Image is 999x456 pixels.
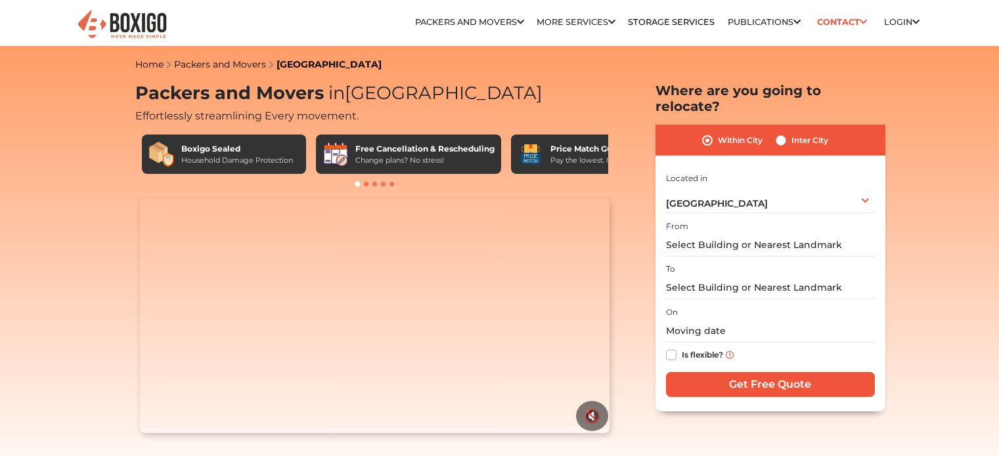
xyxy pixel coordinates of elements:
img: Free Cancellation & Rescheduling [322,141,349,167]
a: Home [135,58,164,70]
img: Boxigo Sealed [148,141,175,167]
a: Packers and Movers [415,17,524,27]
img: Boxigo [76,9,168,41]
a: Storage Services [628,17,715,27]
span: in [328,82,345,104]
span: [GEOGRAPHIC_DATA] [324,82,543,104]
img: Price Match Guarantee [518,141,544,167]
label: Located in [666,173,707,184]
h2: Where are you going to relocate? [655,83,885,114]
input: Moving date [666,320,875,342]
input: Select Building or Nearest Landmark [666,234,875,257]
div: Free Cancellation & Rescheduling [355,143,495,155]
label: From [666,220,688,232]
div: Price Match Guarantee [550,143,650,155]
input: Select Building or Nearest Landmark [666,276,875,299]
a: Publications [728,17,801,27]
label: On [666,306,678,318]
a: [GEOGRAPHIC_DATA] [277,58,382,70]
label: Within City [718,133,763,148]
h1: Packers and Movers [135,83,615,104]
span: Effortlessly streamlining Every movement. [135,110,359,122]
a: Contact [813,12,872,32]
a: Packers and Movers [174,58,266,70]
img: info [726,351,734,359]
a: Login [884,17,920,27]
label: To [666,263,675,275]
label: Inter City [791,133,828,148]
div: Pay the lowest. Guaranteed! [550,155,650,166]
span: [GEOGRAPHIC_DATA] [666,197,768,209]
label: Is flexible? [682,347,723,361]
input: Get Free Quote [666,372,875,397]
div: Change plans? No stress! [355,155,495,166]
a: More services [537,17,615,27]
button: 🔇 [576,401,608,431]
div: Household Damage Protection [181,155,293,166]
video: Your browser does not support the video tag. [140,198,610,433]
div: Boxigo Sealed [181,143,293,155]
